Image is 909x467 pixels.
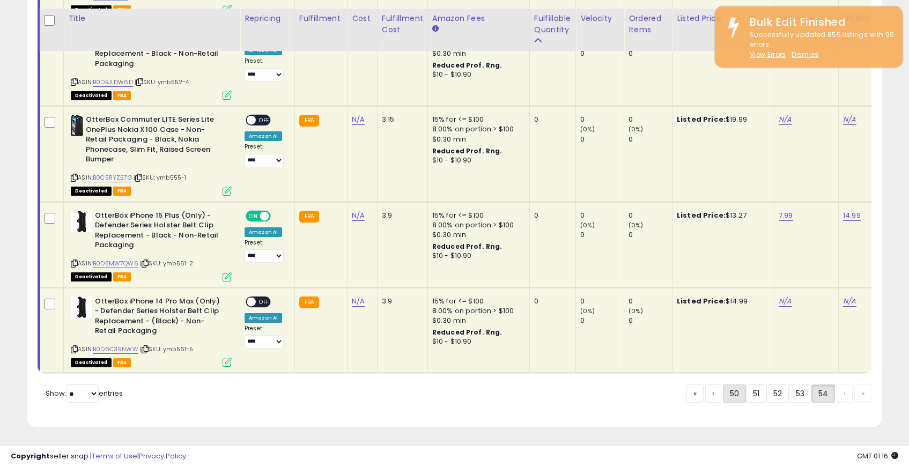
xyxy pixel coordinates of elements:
span: FBA [113,358,131,367]
a: 50 [723,384,746,403]
div: 3.9 [382,296,419,306]
div: 0 [629,135,672,144]
div: Ordered Items [629,13,668,35]
img: 31xvTeynRxL._SL40_.jpg [71,296,92,318]
div: Title [68,13,235,24]
div: Cost [352,13,373,24]
div: Fulfillment Cost [382,13,423,35]
a: N/A [779,114,792,125]
a: 51 [746,384,766,403]
div: 0 [580,296,624,306]
a: N/A [352,296,365,307]
div: ASIN: [71,211,232,280]
span: | SKU: ymb555-1 [134,173,187,182]
div: ASIN: [71,296,232,366]
b: Listed Price: [677,296,726,306]
div: 8.00% on portion > $100 [432,306,521,316]
b: Reduced Prof. Rng. [432,328,502,337]
div: 0 [580,211,624,220]
span: All listings that are unavailable for purchase on Amazon for any reason other than out-of-stock [71,272,112,281]
div: Preset: [245,239,286,263]
b: OtterBox Commuter LITE Series Lite OnePlus Nokia X100 Case - Non-Retail Packaging - Black, Nokia ... [86,115,216,167]
a: N/A [843,114,856,125]
div: Amazon AI [245,313,282,323]
span: | SKU: ymb561-2 [140,259,194,268]
div: Velocity [580,13,619,24]
div: 15% for <= $100 [432,115,521,124]
div: $13.27 [677,211,766,220]
small: (0%) [580,125,595,134]
a: 7.99 [779,210,793,221]
span: | SKU: ymb552-4 [135,78,189,86]
a: B0DBJLDW6D [93,78,133,87]
a: 14.99 [843,210,861,221]
a: N/A [352,210,365,221]
div: ASIN: [71,29,232,99]
div: 0 [534,211,567,220]
div: $0.30 min [432,49,521,58]
div: 0 [629,115,672,124]
strong: Copyright [11,451,50,461]
span: ON [247,211,260,220]
span: All listings that are unavailable for purchase on Amazon for any reason other than out-of-stock [71,187,112,196]
small: (0%) [629,221,644,229]
span: FBA [113,187,131,196]
small: (0%) [629,125,644,134]
span: All listings that are unavailable for purchase on Amazon for any reason other than out-of-stock [71,5,112,14]
div: $10 - $10.90 [432,251,521,261]
div: 0 [580,115,624,124]
b: OtterBox iPhone 15 Plus (Only) - Defender Series Holster Belt Clip Replacement - Black - Non-Reta... [95,211,225,253]
img: 31xvTeynRxL._SL40_.jpg [71,211,92,232]
a: View Errors [750,50,786,59]
div: 0 [580,230,624,240]
a: 52 [766,384,789,403]
span: « [693,388,697,399]
div: $0.30 min [432,135,521,144]
div: $19.99 [677,115,766,124]
div: 15% for <= $100 [432,211,521,220]
b: Reduced Prof. Rng. [432,146,502,155]
div: 8.00% on portion > $100 [432,124,521,134]
div: ASIN: [71,115,232,194]
div: 0 [629,211,672,220]
div: Preset: [245,143,286,167]
a: B0C5RYZ57G [93,173,132,182]
div: Fulfillment [299,13,343,24]
div: 3.15 [382,115,419,124]
div: 8.00% on portion > $100 [432,220,521,230]
span: 2025-08-17 01:16 GMT [857,451,898,461]
div: Amazon AI [245,227,282,237]
a: 53 [789,384,811,403]
div: 0 [580,316,624,325]
div: seller snap | | [11,451,186,462]
span: All listings that are unavailable for purchase on Amazon for any reason other than out-of-stock [71,91,112,100]
span: ‹ [712,388,714,399]
div: 15% for <= $100 [432,296,521,306]
div: 0 [534,115,567,124]
small: (0%) [629,307,644,315]
div: $0.30 min [432,316,521,325]
div: Repricing [245,13,290,24]
span: FBA [113,272,131,281]
span: FBA [113,5,131,14]
span: OFF [256,297,273,306]
div: Preset: [245,57,286,81]
div: $10 - $10.90 [432,70,521,79]
div: Amazon AI [245,131,282,141]
div: Preset: [245,325,286,349]
div: Amazon Fees [432,13,525,24]
small: (0%) [580,221,595,229]
a: B0D6C39NWW [93,345,138,354]
a: B0D5MW7QW6 [93,259,138,268]
img: 41QxrbkrGTL._SL40_.jpg [71,115,83,136]
span: FBA [113,91,131,100]
div: Listed Price [677,13,770,24]
div: $10 - $10.90 [432,156,521,165]
div: 0 [534,296,567,306]
a: N/A [352,114,365,125]
span: All listings that are unavailable for purchase on Amazon for any reason other than out-of-stock [71,358,112,367]
span: | SKU: ymb561-5 [140,345,194,353]
div: 0 [629,316,672,325]
a: Privacy Policy [139,451,186,461]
